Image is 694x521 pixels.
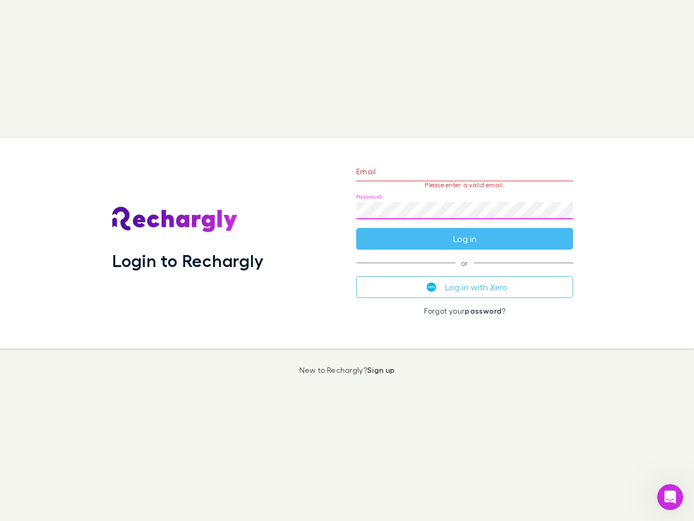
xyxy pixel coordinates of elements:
[112,207,238,233] img: Rechargly's Logo
[356,263,573,263] span: or
[112,250,264,271] h1: Login to Rechargly
[299,366,395,374] p: New to Rechargly?
[356,228,573,250] button: Log in
[427,282,436,292] img: Xero's logo
[657,484,683,510] iframe: Intercom live chat
[356,307,573,315] p: Forgot your ?
[356,276,573,298] button: Log in with Xero
[367,365,395,374] a: Sign up
[356,193,382,201] label: Password
[465,306,502,315] a: password
[356,181,573,189] p: Please enter a valid email.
